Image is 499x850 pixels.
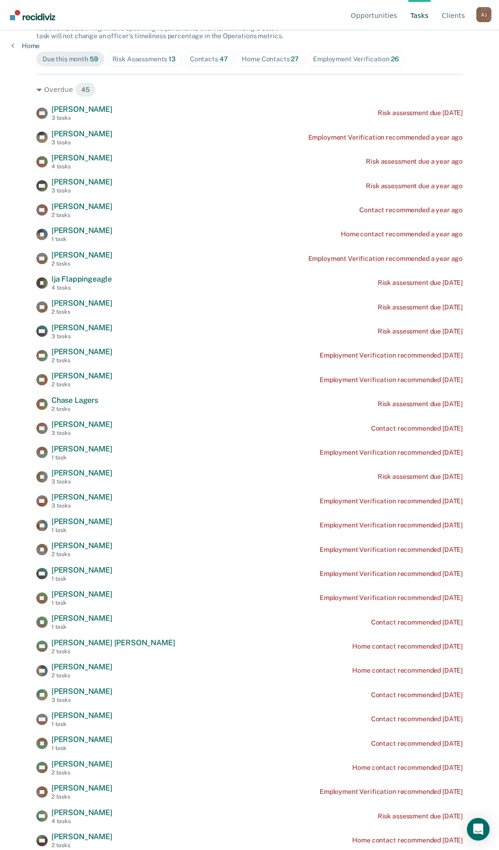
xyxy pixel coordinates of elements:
div: Risk assessment due [DATE] [378,279,463,287]
span: [PERSON_NAME] [51,299,112,308]
div: 2 tasks [51,769,112,776]
img: Recidiviz [10,10,55,20]
div: 3 tasks [51,430,112,436]
button: Profile dropdown button [476,7,491,22]
div: Overdue 45 [36,82,463,97]
div: Employment Verification recommended a year ago [308,255,463,263]
div: Risk assessment due [DATE] [378,473,463,481]
div: Employment Verification recommended [DATE] [320,376,463,384]
div: A J [476,7,491,22]
span: [PERSON_NAME] [51,105,112,114]
div: 2 tasks [51,551,112,558]
div: Contact recommended [DATE] [371,715,463,723]
span: [PERSON_NAME] [51,759,112,768]
span: [PERSON_NAME] [51,129,112,138]
div: Risk assessment due [DATE] [378,400,463,408]
div: Risk assessment due [DATE] [378,303,463,311]
div: 2 tasks [51,842,112,849]
div: Home Contacts [242,55,299,63]
span: The clients below might have upcoming requirements this month. Hiding a below task will not chang... [36,25,283,40]
span: [PERSON_NAME] [51,347,112,356]
span: 13 [169,55,176,63]
div: 2 tasks [51,260,112,267]
div: 1 task [51,575,112,582]
div: Employment Verification recommended [DATE] [320,497,463,505]
span: [PERSON_NAME] [51,492,112,501]
span: [PERSON_NAME] [51,614,112,623]
div: Employment Verification recommended [DATE] [320,546,463,554]
span: [PERSON_NAME] [51,662,112,671]
span: [PERSON_NAME] [51,226,112,235]
div: Risk assessment due a year ago [366,158,463,166]
div: 2 tasks [51,672,112,679]
span: [PERSON_NAME] [51,783,112,792]
div: Employment Verification recommended [DATE] [320,570,463,578]
div: Contact recommended a year ago [359,206,463,214]
div: Contact recommended [DATE] [371,691,463,699]
span: [PERSON_NAME] [51,687,112,696]
div: Contact recommended [DATE] [371,740,463,748]
div: Employment Verification recommended [DATE] [320,521,463,529]
div: 1 task [51,600,112,606]
div: Employment Verification [313,55,398,63]
div: 3 tasks [51,115,112,121]
span: Ija Flappingeagle [51,275,112,283]
div: Home contact recommended [DATE] [352,667,463,675]
span: [PERSON_NAME] [51,735,112,744]
div: Risk assessment due [DATE] [378,812,463,820]
div: 2 tasks [51,793,112,800]
span: [PERSON_NAME] [51,371,112,380]
div: Open Intercom Messenger [467,818,490,841]
div: Risk assessment due [DATE] [378,109,463,117]
span: [PERSON_NAME] [51,832,112,841]
div: 3 tasks [51,697,112,703]
div: 3 tasks [51,502,112,509]
div: 2 tasks [51,648,175,655]
span: 45 [75,82,96,97]
span: [PERSON_NAME] [51,202,112,211]
div: 4 tasks [51,163,112,170]
div: 1 task [51,721,112,727]
div: Home contact recommended [DATE] [352,642,463,650]
div: 1 task [51,527,112,533]
span: [PERSON_NAME] [51,711,112,720]
div: Risk Assessments [112,55,176,63]
span: 47 [220,55,228,63]
div: 3 tasks [51,478,112,485]
div: Risk assessment due [DATE] [378,327,463,335]
a: Home [11,42,40,50]
div: Home contact recommended a year ago [341,230,463,238]
span: [PERSON_NAME] [51,590,112,599]
div: Employment Verification recommended [DATE] [320,351,463,359]
div: 4 tasks [51,818,112,825]
div: 2 tasks [51,308,112,315]
div: 1 task [51,236,112,242]
div: Employment Verification recommended a year ago [308,133,463,142]
div: 2 tasks [51,406,98,412]
span: 27 [291,55,299,63]
div: Home contact recommended [DATE] [352,836,463,844]
span: [PERSON_NAME] [51,153,112,162]
span: 59 [90,55,98,63]
div: 1 task [51,624,112,630]
div: 4 tasks [51,284,112,291]
div: Contacts [190,55,228,63]
div: 3 tasks [51,139,112,146]
span: [PERSON_NAME] [51,323,112,332]
span: [PERSON_NAME] [51,444,112,453]
span: [PERSON_NAME] [51,517,112,526]
span: [PERSON_NAME] [51,177,112,186]
div: 2 tasks [51,212,112,218]
div: Contact recommended [DATE] [371,425,463,433]
span: [PERSON_NAME] [51,808,112,817]
div: 1 task [51,454,112,461]
div: Employment Verification recommended [DATE] [320,449,463,457]
div: Home contact recommended [DATE] [352,764,463,772]
div: 2 tasks [51,357,112,364]
div: Due this month [42,55,98,63]
div: Employment Verification recommended [DATE] [320,594,463,602]
div: Contact recommended [DATE] [371,618,463,626]
div: 3 tasks [51,333,112,340]
span: [PERSON_NAME] [51,420,112,429]
div: 1 task [51,745,112,751]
